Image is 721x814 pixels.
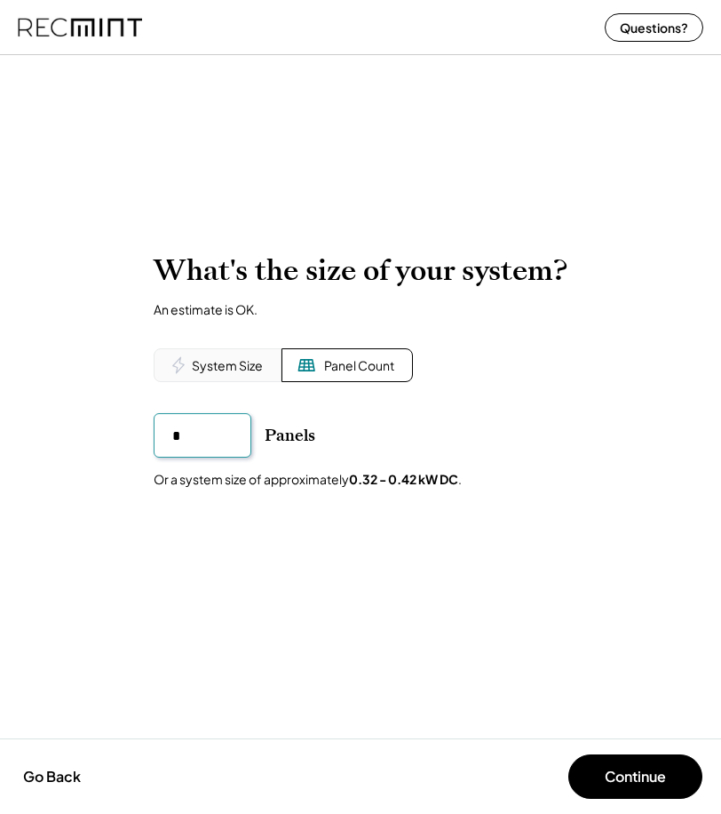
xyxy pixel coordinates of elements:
img: recmint-logotype%403x%20%281%29.jpeg [18,4,142,51]
strong: 0.32 - 0.42 kW DC [349,471,458,487]
div: System Size [192,357,263,375]
button: Go Back [18,757,86,796]
button: Questions? [605,13,703,42]
div: Or a system size of approximately . [154,471,462,489]
h2: What's the size of your system? [154,253,567,288]
div: An estimate is OK. [154,301,257,317]
img: Solar%20Panel%20Icon.svg [297,356,315,374]
div: Panel Count [324,357,394,375]
button: Continue [568,754,702,799]
div: Panels [265,425,315,446]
